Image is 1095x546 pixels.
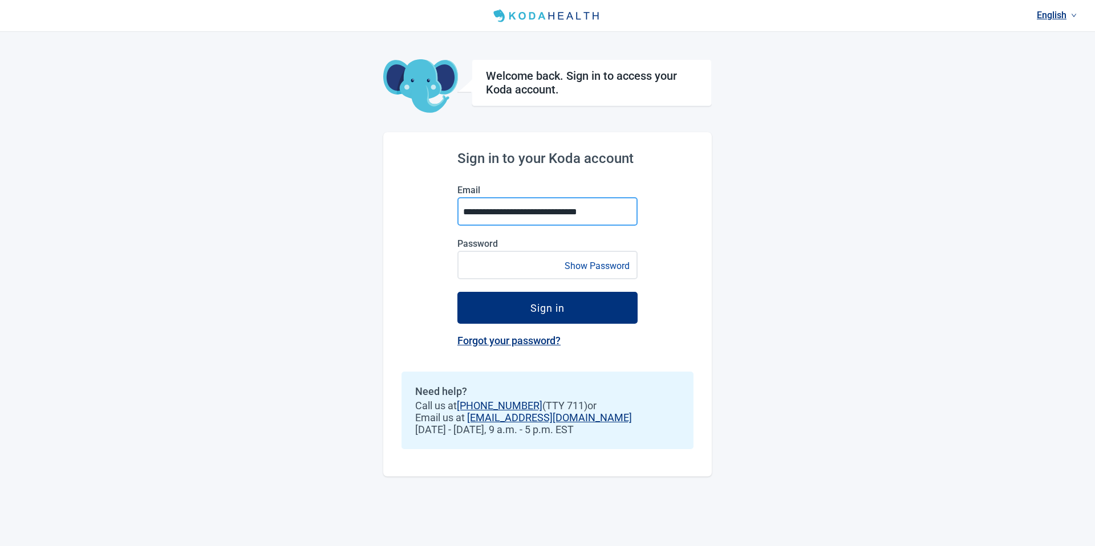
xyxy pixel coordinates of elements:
[383,32,712,476] main: Main content
[530,302,565,313] div: Sign in
[457,335,561,347] a: Forgot your password?
[489,7,606,25] img: Koda Health
[561,258,633,274] button: Show Password
[383,59,458,114] img: Koda Elephant
[415,423,680,435] span: [DATE] - [DATE], 9 a.m. - 5 p.m. EST
[415,400,680,411] span: Call us at (TTY 711) or
[1032,6,1081,25] a: Current language: English
[457,238,638,249] label: Password
[457,150,638,166] h2: Sign in to your Koda account
[415,411,680,423] span: Email us at
[486,69,697,96] h1: Welcome back. Sign in to access your Koda account.
[415,385,680,397] h2: Need help?
[467,411,632,423] a: [EMAIL_ADDRESS][DOMAIN_NAME]
[457,292,638,324] button: Sign in
[1071,13,1077,18] span: down
[457,185,638,195] label: Email
[457,400,542,411] a: [PHONE_NUMBER]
